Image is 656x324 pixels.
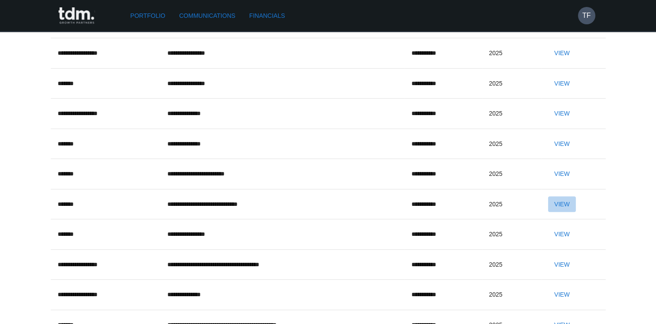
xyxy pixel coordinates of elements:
button: TF [578,7,595,24]
button: View [548,287,576,303]
button: View [548,257,576,273]
td: 2025 [482,99,542,129]
button: View [548,136,576,152]
td: 2025 [482,159,542,189]
a: Financials [246,8,288,24]
a: Communications [176,8,239,24]
button: View [548,106,576,122]
td: 2025 [482,280,542,310]
a: Portfolio [127,8,169,24]
button: View [548,226,576,242]
td: 2025 [482,249,542,280]
button: View [548,76,576,92]
td: 2025 [482,38,542,69]
button: View [548,166,576,182]
button: View [548,45,576,61]
h6: TF [582,10,591,21]
td: 2025 [482,189,542,219]
button: View [548,196,576,212]
td: 2025 [482,129,542,159]
td: 2025 [482,219,542,250]
td: 2025 [482,68,542,99]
